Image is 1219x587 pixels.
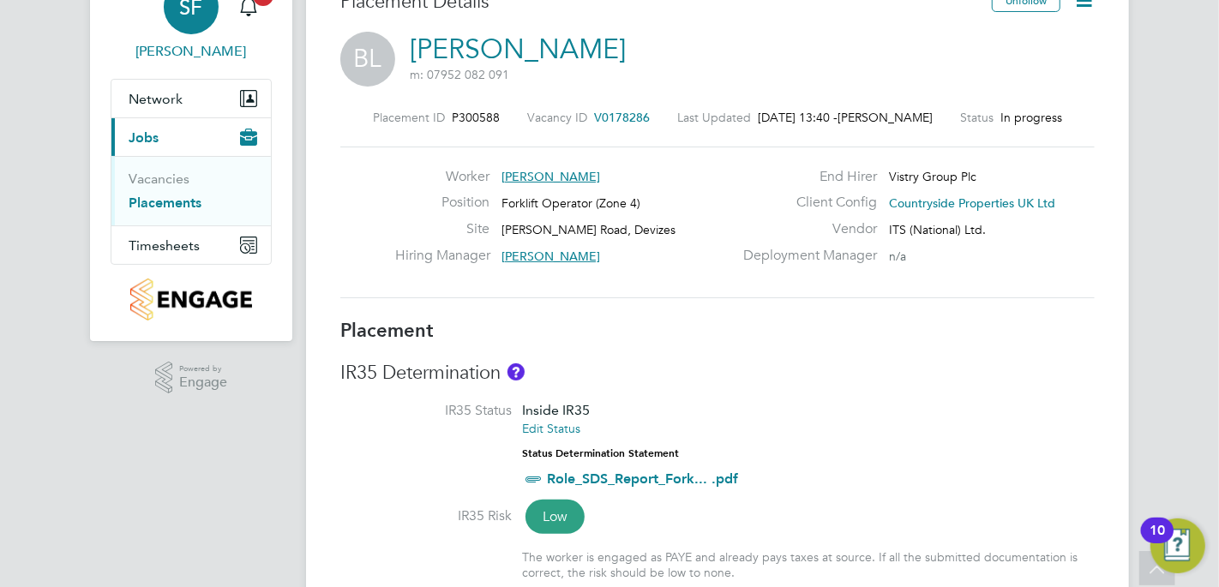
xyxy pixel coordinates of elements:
label: Position [395,194,489,212]
label: Last Updated [677,110,751,125]
span: [PERSON_NAME] [838,110,933,125]
span: BL [340,32,395,87]
span: Timesheets [129,237,200,254]
span: Network [129,91,183,107]
strong: Status Determination Statement [522,447,679,459]
a: Powered byEngage [155,362,228,394]
a: [PERSON_NAME] [410,33,626,66]
div: The worker is engaged as PAYE and already pays taxes at source. If all the submitted documentatio... [522,549,1095,580]
a: Vacancies [129,171,189,187]
span: Inside IR35 [522,402,590,418]
span: Countryside Properties UK Ltd [889,195,1055,211]
label: Hiring Manager [395,247,489,265]
button: Timesheets [111,226,271,264]
span: [DATE] 13:40 - [758,110,838,125]
span: Vistry Group Plc [889,169,976,184]
span: [PERSON_NAME] [501,249,600,264]
span: ITS (National) Ltd. [889,222,986,237]
a: Role_SDS_Report_Fork... .pdf [547,470,738,487]
button: About IR35 [507,363,525,380]
span: m: 07952 082 091 [410,67,509,82]
span: Jobs [129,129,159,146]
label: Worker [395,168,489,186]
span: n/a [889,249,906,264]
span: [PERSON_NAME] [501,169,600,184]
span: Engage [179,375,227,390]
label: Site [395,220,489,238]
label: Status [960,110,994,125]
span: Powered by [179,362,227,376]
span: In progress [1000,110,1062,125]
span: Forklift Operator (Zone 4) [501,195,640,211]
label: End Hirer [733,168,877,186]
img: countryside-properties-logo-retina.png [130,279,251,320]
span: Low [525,500,585,534]
a: Go to home page [111,279,272,320]
span: P300588 [452,110,500,125]
label: IR35 Risk [340,507,512,525]
div: Jobs [111,156,271,225]
a: Edit Status [522,421,580,436]
label: Deployment Manager [733,247,877,265]
label: Vacancy ID [527,110,587,125]
a: Placements [129,195,201,211]
span: Simon Foy [111,41,272,62]
button: Jobs [111,118,271,156]
label: Client Config [733,194,877,212]
label: Placement ID [373,110,445,125]
button: Network [111,80,271,117]
label: IR35 Status [340,402,512,420]
div: 10 [1150,530,1165,553]
label: Vendor [733,220,877,238]
button: Open Resource Center, 10 new notifications [1150,518,1205,573]
span: [PERSON_NAME] Road, Devizes [501,222,676,237]
h3: IR35 Determination [340,361,1095,386]
span: V0178286 [594,110,650,125]
b: Placement [340,319,434,342]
